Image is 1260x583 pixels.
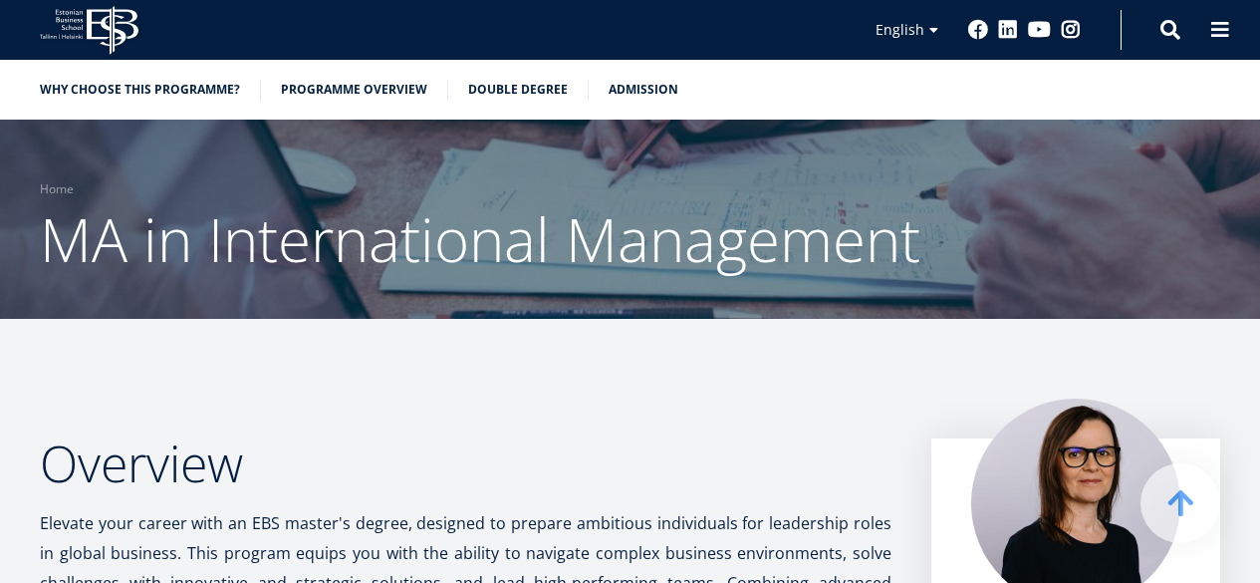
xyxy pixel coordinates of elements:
span: MA in International Management [40,198,920,280]
a: Home [40,179,74,199]
a: Linkedin [998,20,1018,40]
a: Why choose this programme? [40,80,240,100]
a: Instagram [1061,20,1081,40]
a: Programme overview [281,80,427,100]
a: Facebook [968,20,988,40]
h2: Overview [40,438,891,488]
a: Admission [609,80,678,100]
a: Youtube [1028,20,1051,40]
a: Double Degree [468,80,568,100]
